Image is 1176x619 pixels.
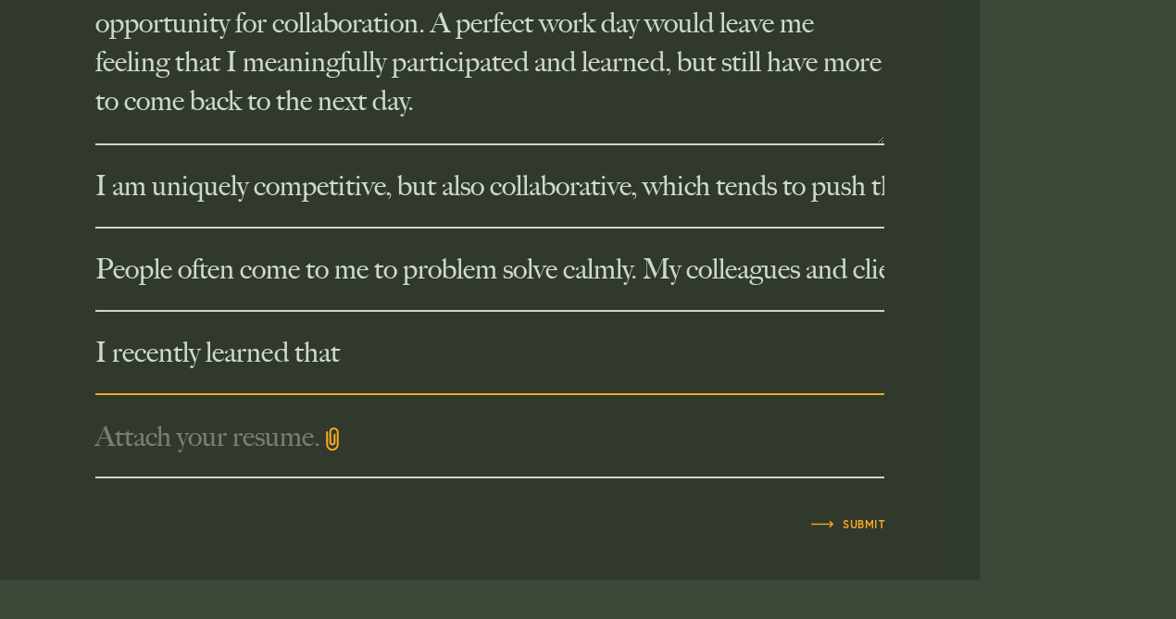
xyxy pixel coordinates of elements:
[95,229,884,312] input: What is something special that people turn to you for?
[810,519,884,530] span: Submit
[95,145,884,229] input: How do you secretly empower the team?
[95,312,884,395] input: Tell us something you recently learned about the law.
[810,515,884,534] a: Submit
[95,395,884,478] label: Attach your resume.
[320,427,344,451] img: icon-upload.svg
